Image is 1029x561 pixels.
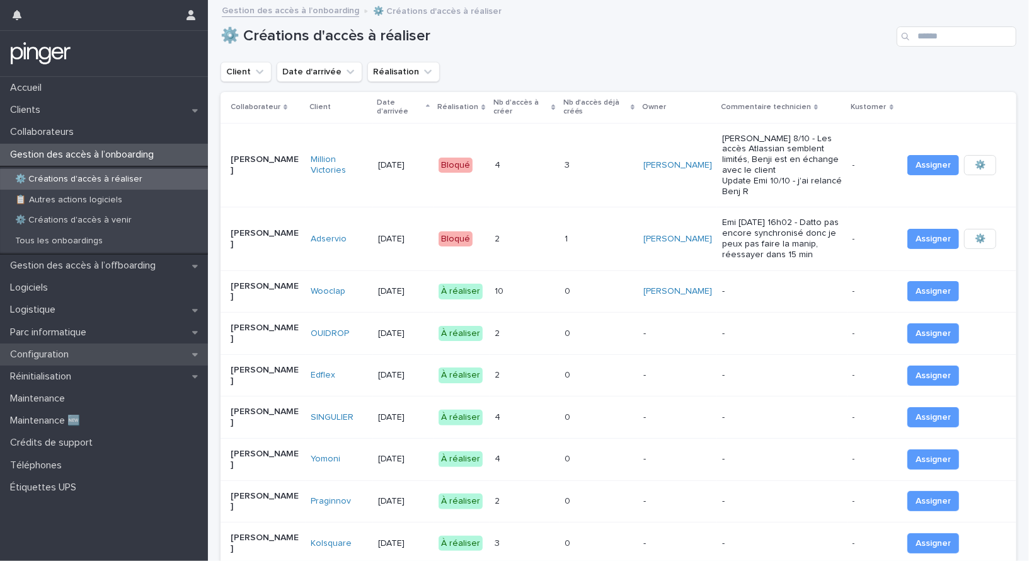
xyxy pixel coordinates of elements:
p: - [722,454,842,465]
p: - [853,158,858,171]
p: [DATE] [378,538,428,549]
p: 2 [495,494,502,507]
p: - [643,496,712,507]
span: Assigner [916,327,951,340]
tr: [PERSON_NAME]Million Victories [DATE]Bloqué44 33 [PERSON_NAME] [PERSON_NAME] 8/10 - Les accès Atl... [221,123,1016,207]
p: 2 [495,231,502,245]
button: Assigner [907,366,959,386]
p: [PERSON_NAME] [231,533,301,554]
input: Search [897,26,1016,47]
a: Yomoni [311,454,340,465]
p: 0 [565,451,573,465]
p: - [853,231,858,245]
a: Kolsquare [311,538,352,549]
button: Assigner [907,407,959,427]
a: [PERSON_NAME] [643,234,712,245]
p: - [722,412,842,423]
p: [PERSON_NAME] 8/10 - Les accès Atlassian semblent limités, Benji est en échange avec le client Up... [722,134,842,197]
p: - [722,286,842,297]
button: Assigner [907,491,959,511]
span: Assigner [916,369,951,382]
p: [PERSON_NAME] [231,228,301,250]
tr: [PERSON_NAME]OUIDROP [DATE]À réaliser22 00 ---- Assigner [221,313,1016,355]
a: Million Victories [311,154,368,176]
p: 0 [565,494,573,507]
a: Wooclap [311,286,345,297]
span: Assigner [916,495,951,507]
p: 0 [565,284,573,297]
p: Owner [642,100,666,114]
span: Assigner [916,537,951,550]
p: [PERSON_NAME] [231,365,301,386]
p: [DATE] [378,328,428,339]
p: 0 [565,326,573,339]
tr: [PERSON_NAME]Yomoni [DATE]À réaliser44 00 ---- Assigner [221,438,1016,480]
div: À réaliser [439,451,483,467]
p: - [853,284,858,297]
p: Nb d'accès déjà créés [563,96,628,119]
p: Gestion des accès à l’onboarding [5,149,164,161]
p: - [853,451,858,465]
p: [PERSON_NAME] [231,491,301,512]
p: 10 [495,284,506,297]
div: À réaliser [439,410,483,425]
p: Tous les onboardings [5,236,113,246]
p: Commentaire technicien [721,100,811,114]
p: 4 [495,158,503,171]
button: Assigner [907,449,959,470]
p: Réinitialisation [5,371,81,383]
p: 📋 Autres actions logiciels [5,195,132,205]
a: Adservio [311,234,347,245]
p: - [643,412,712,423]
p: 3 [495,536,502,549]
p: Collaborateur [231,100,280,114]
p: - [643,454,712,465]
p: - [722,328,842,339]
a: Gestion des accès à l’onboarding [222,3,359,17]
p: Clients [5,104,50,116]
p: [PERSON_NAME] [231,281,301,303]
p: [PERSON_NAME] [231,449,301,470]
p: Kustomer [851,100,887,114]
div: À réaliser [439,326,483,342]
p: Étiquettes UPS [5,482,86,494]
p: 2 [495,326,502,339]
a: [PERSON_NAME] [643,160,712,171]
h1: ⚙️ Créations d'accès à réaliser [221,27,892,45]
span: Assigner [916,453,951,466]
tr: [PERSON_NAME]SINGULIER [DATE]À réaliser44 00 ---- Assigner [221,396,1016,439]
p: 3 [565,158,572,171]
p: Gestion des accès à l’offboarding [5,260,166,272]
button: ⚙️ [964,229,996,249]
button: Client [221,62,272,82]
p: [DATE] [378,454,428,465]
p: 0 [565,410,573,423]
p: [PERSON_NAME] [231,323,301,344]
p: ⚙️ Créations d'accès à réaliser [373,3,502,17]
p: 4 [495,451,503,465]
p: Maintenance 🆕 [5,415,90,427]
button: Assigner [907,533,959,553]
p: [DATE] [378,286,428,297]
p: [DATE] [378,160,428,171]
button: Assigner [907,281,959,301]
button: Assigner [907,229,959,249]
span: Assigner [916,159,951,171]
p: - [722,538,842,549]
a: [PERSON_NAME] [643,286,712,297]
button: ⚙️ [964,155,996,175]
p: Maintenance [5,393,75,405]
p: - [853,326,858,339]
button: Date d'arrivée [277,62,362,82]
a: Edflex [311,370,335,381]
p: Accueil [5,82,52,94]
p: ⚙️ Créations d'accès à venir [5,215,142,226]
tr: [PERSON_NAME]Edflex [DATE]À réaliser22 00 ---- Assigner [221,354,1016,396]
div: Bloqué [439,231,473,247]
span: Assigner [916,411,951,424]
img: mTgBEunGTSyRkCgitkcU [10,41,71,66]
p: - [643,328,712,339]
span: ⚙️ [975,233,986,245]
div: À réaliser [439,494,483,509]
p: [DATE] [378,370,428,381]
